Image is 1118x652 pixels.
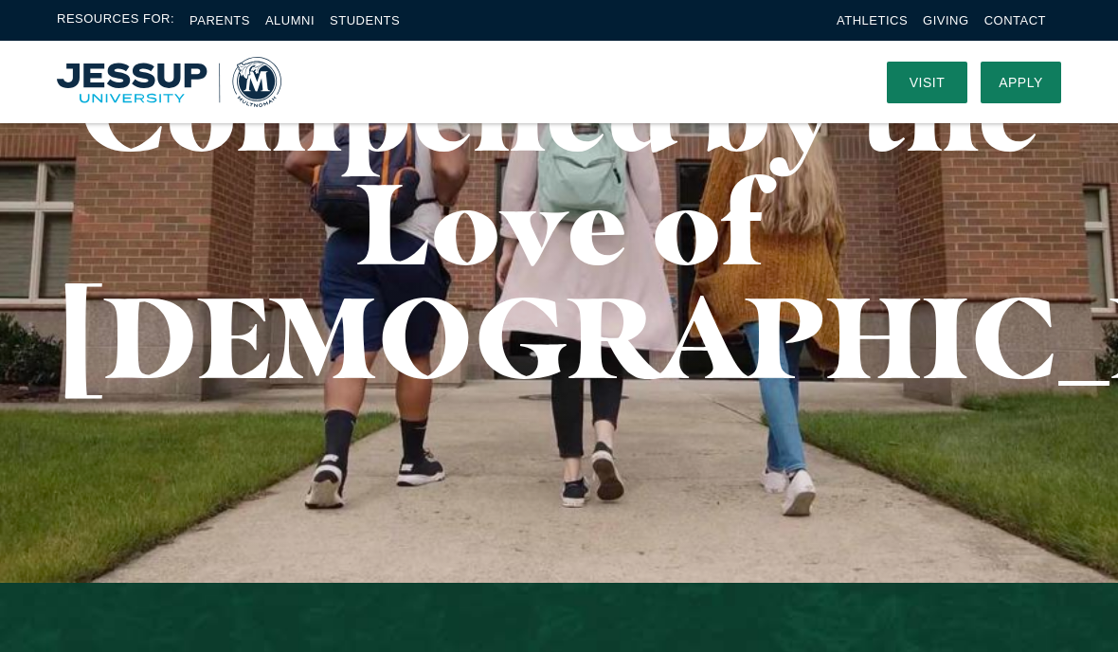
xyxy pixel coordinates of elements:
a: Apply [981,62,1061,103]
span: Resources For: [57,9,174,31]
a: Students [330,13,400,27]
a: Giving [923,13,969,27]
a: Contact [984,13,1046,27]
a: Home [57,57,281,107]
a: Visit [887,62,967,103]
h1: Compelled by the Love of [DEMOGRAPHIC_DATA] [57,52,1061,393]
a: Athletics [837,13,908,27]
img: Multnomah University Logo [57,57,281,107]
a: Parents [189,13,250,27]
a: Alumni [265,13,315,27]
